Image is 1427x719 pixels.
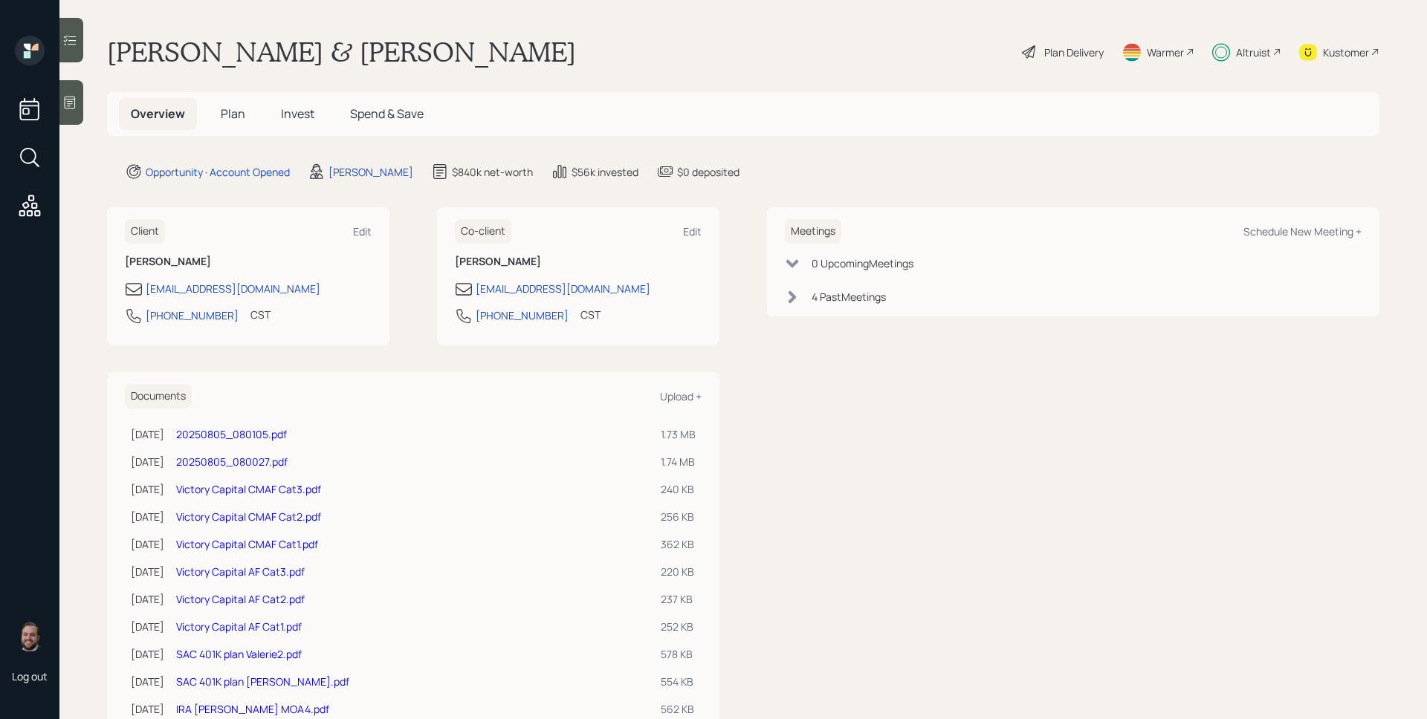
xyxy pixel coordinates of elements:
[131,509,164,524] div: [DATE]
[1044,45,1104,60] div: Plan Delivery
[572,164,638,180] div: $56k invested
[476,281,650,296] div: [EMAIL_ADDRESS][DOMAIN_NAME]
[350,105,424,122] span: Spend & Save
[131,105,185,122] span: Overview
[12,669,48,683] div: Log out
[812,289,886,305] div: 4 Past Meeting s
[452,164,533,180] div: $840k net-worth
[131,536,164,552] div: [DATE]
[125,256,372,268] h6: [PERSON_NAME]
[131,646,164,662] div: [DATE]
[176,510,321,524] a: Victory Capital CMAF Cat2.pdf
[131,591,164,607] div: [DATE]
[131,481,164,497] div: [DATE]
[146,164,290,180] div: Opportunity · Account Opened
[1323,45,1369,60] div: Kustomer
[353,224,372,238] div: Edit
[660,389,702,403] div: Upload +
[455,219,511,244] h6: Co-client
[176,537,318,551] a: Victory Capital CMAF Cat1.pdf
[1236,45,1271,60] div: Altruist
[683,224,702,238] div: Edit
[785,219,841,244] h6: Meetings
[131,426,164,442] div: [DATE]
[176,592,305,606] a: Victory Capital AF Cat2.pdf
[661,509,696,524] div: 256 KB
[176,647,302,661] a: SAC 401K plan Valerie2.pdf
[176,427,287,441] a: 20250805_080105.pdf
[146,308,239,323] div: [PHONE_NUMBER]
[131,674,164,689] div: [DATE]
[661,426,696,442] div: 1.73 MB
[125,384,192,409] h6: Documents
[131,454,164,469] div: [DATE]
[661,701,696,717] div: 562 KB
[146,281,320,296] div: [EMAIL_ADDRESS][DOMAIN_NAME]
[661,619,696,634] div: 252 KB
[131,701,164,717] div: [DATE]
[455,256,702,268] h6: [PERSON_NAME]
[176,565,305,579] a: Victory Capital AF Cat3.pdf
[677,164,740,180] div: $0 deposited
[176,455,288,469] a: 20250805_080027.pdf
[661,646,696,662] div: 578 KB
[1147,45,1184,60] div: Warmer
[661,536,696,552] div: 362 KB
[176,482,321,496] a: Victory Capital CMAF Cat3.pdf
[580,307,601,322] div: CST
[176,619,302,634] a: Victory Capital AF Cat1.pdf
[661,674,696,689] div: 554 KB
[661,481,696,497] div: 240 KB
[661,591,696,607] div: 237 KB
[125,219,165,244] h6: Client
[1243,224,1362,238] div: Schedule New Meeting +
[661,454,696,469] div: 1.74 MB
[15,622,45,651] img: james-distasi-headshot.png
[812,256,913,271] div: 0 Upcoming Meeting s
[176,702,329,716] a: IRA [PERSON_NAME] MOA4.pdf
[107,36,576,68] h1: [PERSON_NAME] & [PERSON_NAME]
[221,105,245,122] span: Plan
[176,674,349,689] a: SAC 401K plan [PERSON_NAME].pdf
[661,564,696,579] div: 220 KB
[476,308,569,323] div: [PHONE_NUMBER]
[281,105,314,122] span: Invest
[131,619,164,634] div: [DATE]
[131,564,164,579] div: [DATE]
[329,164,413,180] div: [PERSON_NAME]
[250,307,271,322] div: CST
